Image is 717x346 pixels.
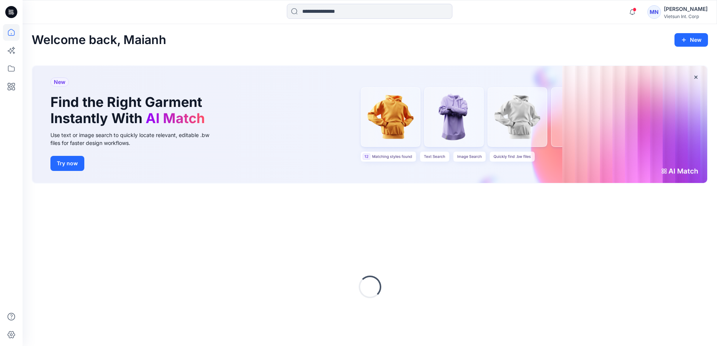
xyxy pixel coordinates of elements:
[664,14,708,19] div: Vietsun Int. Corp
[50,131,220,147] div: Use text or image search to quickly locate relevant, editable .bw files for faster design workflows.
[50,94,209,127] h1: Find the Right Garment Instantly With
[32,33,166,47] h2: Welcome back, Maianh
[54,78,65,87] span: New
[50,156,84,171] button: Try now
[146,110,205,127] span: AI Match
[647,5,661,19] div: MN
[674,33,708,47] button: New
[664,5,708,14] div: [PERSON_NAME]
